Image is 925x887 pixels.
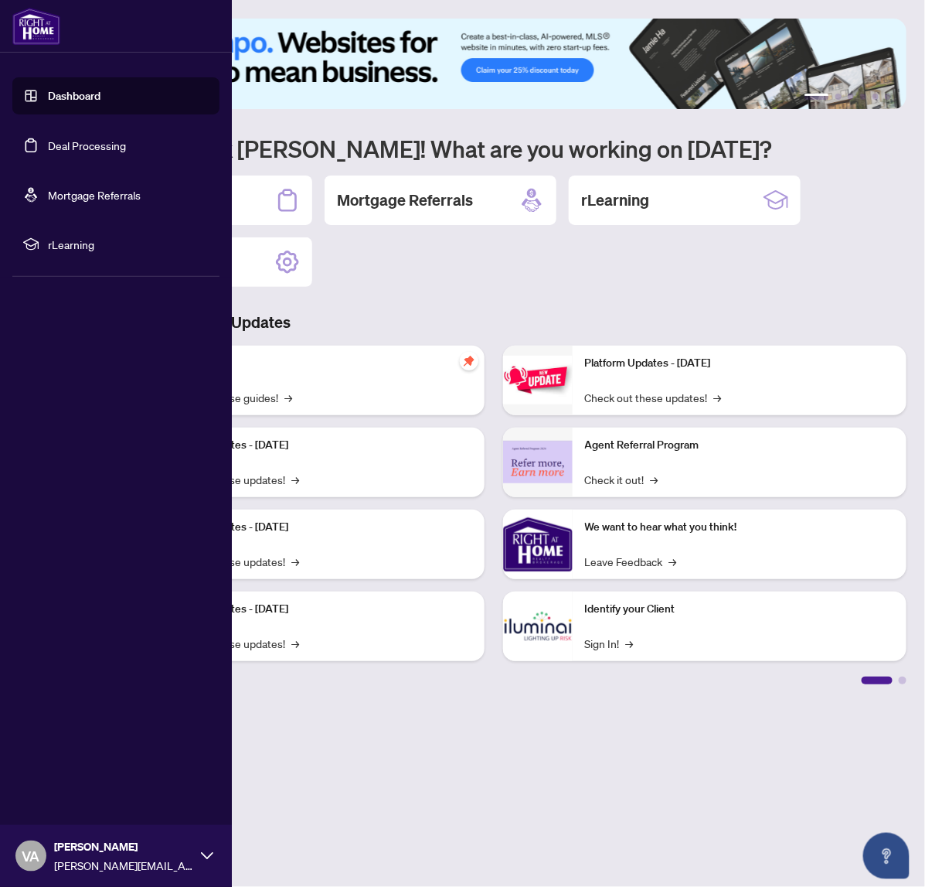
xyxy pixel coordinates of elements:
[585,437,895,454] p: Agent Referral Program
[585,355,895,372] p: Platform Updates - [DATE]
[284,389,292,406] span: →
[503,510,573,579] img: We want to hear what you think!
[162,601,472,618] p: Platform Updates - [DATE]
[291,553,299,570] span: →
[714,389,722,406] span: →
[22,845,40,867] span: VA
[581,189,649,211] h2: rLearning
[48,188,141,202] a: Mortgage Referrals
[48,138,126,152] a: Deal Processing
[669,553,677,570] span: →
[835,94,842,100] button: 2
[460,352,478,370] span: pushpin
[503,441,573,483] img: Agent Referral Program
[585,601,895,618] p: Identify your Client
[54,857,193,874] span: [PERSON_NAME][EMAIL_ADDRESS][PERSON_NAME][DOMAIN_NAME]
[885,94,891,100] button: 6
[503,356,573,404] img: Platform Updates - June 23, 2025
[585,519,895,536] p: We want to hear what you think!
[585,553,677,570] a: Leave Feedback→
[872,94,879,100] button: 5
[585,471,658,488] a: Check it out!→
[291,635,299,652] span: →
[860,94,866,100] button: 4
[848,94,854,100] button: 3
[48,236,209,253] span: rLearning
[585,389,722,406] a: Check out these updates!→
[80,134,906,163] h1: Welcome back [PERSON_NAME]! What are you working on [DATE]?
[503,592,573,661] img: Identify your Client
[291,471,299,488] span: →
[651,471,658,488] span: →
[48,89,100,103] a: Dashboard
[80,312,906,333] h3: Brokerage & Industry Updates
[80,19,907,109] img: Slide 0
[162,437,472,454] p: Platform Updates - [DATE]
[162,519,472,536] p: Platform Updates - [DATE]
[162,355,472,372] p: Self-Help
[585,635,634,652] a: Sign In!→
[54,838,193,855] span: [PERSON_NAME]
[12,8,60,45] img: logo
[337,189,473,211] h2: Mortgage Referrals
[804,94,829,100] button: 1
[863,833,910,879] button: Open asap
[626,635,634,652] span: →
